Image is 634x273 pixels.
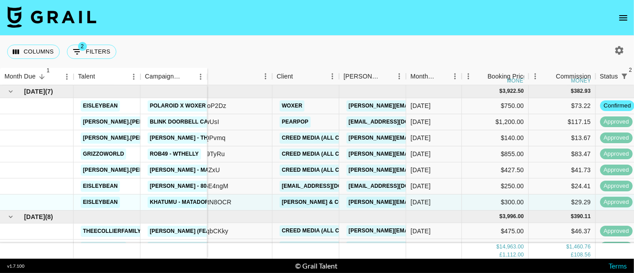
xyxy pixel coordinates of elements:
div: 1,112.00 [502,251,524,258]
span: approved [600,134,633,142]
a: [PERSON_NAME].[PERSON_NAME] [81,116,178,128]
div: $427.50 [462,162,529,178]
img: Grail Talent [7,6,96,28]
div: $855.00 [462,146,529,162]
div: 382.93 [574,87,591,95]
span: 1 [44,66,53,75]
div: $902.00 [462,239,529,255]
a: Terms [609,261,627,270]
div: Sep '25 [411,165,431,174]
div: £ [571,251,574,258]
div: Campaign (Type) [140,68,207,85]
button: Sort [543,70,556,83]
span: ( 7 ) [45,87,53,96]
a: [PERSON_NAME][EMAIL_ADDRESS][DOMAIN_NAME] [346,149,492,160]
span: [DATE] [24,212,45,221]
div: Airtable ID [161,68,272,85]
div: $ [571,213,574,220]
a: [EMAIL_ADDRESS][DOMAIN_NAME] [346,116,446,128]
div: $73.22 [529,98,596,114]
div: $140.00 [462,130,529,146]
button: Sort [380,70,393,83]
div: Sep '25 [411,198,431,207]
div: $41.73 [529,162,596,178]
div: money [571,78,591,83]
button: Menu [529,70,542,83]
a: Creed Media (All Campaigns) [280,225,372,236]
a: eisleybean [81,100,120,112]
a: [PERSON_NAME][EMAIL_ADDRESS][DOMAIN_NAME] [346,197,492,208]
button: open drawer [614,9,632,27]
div: Client [272,68,339,85]
span: approved [600,227,633,236]
div: Talent [78,68,95,85]
span: [DATE] [24,87,45,96]
div: $83.47 [529,146,596,162]
div: $ [499,213,502,220]
button: Menu [60,70,74,83]
button: Sort [95,70,107,83]
div: [PERSON_NAME] [344,68,380,85]
a: [EMAIL_ADDRESS][DOMAIN_NAME] [280,181,379,192]
button: Menu [449,70,462,83]
div: $300.00 [462,194,529,211]
button: Menu [194,70,207,83]
div: 3,922.50 [502,87,524,95]
span: ( 8 ) [45,212,53,221]
div: $ [566,243,569,251]
button: Sort [436,70,449,83]
button: Menu [127,70,140,83]
a: Polaroid X Woxer Campaign [148,100,239,112]
div: Talent [74,68,140,85]
div: $1,200.00 [462,114,529,130]
button: Menu [462,70,475,83]
button: hide children [4,211,17,223]
div: Campaign (Type) [145,68,181,85]
span: approved [600,182,633,190]
div: $ [571,87,574,95]
a: Khatumu - matador [148,197,211,208]
div: $475.00 [462,223,529,239]
div: v 1.7.100 [7,263,25,269]
a: ROB49 - WTHELLY [148,149,201,160]
span: approved [600,166,633,174]
a: [PERSON_NAME] & Co LLC [280,197,357,208]
a: [PERSON_NAME].[PERSON_NAME] [81,165,178,176]
div: Commission [556,68,591,85]
div: $750.00 [462,98,529,114]
div: Month Due [411,68,436,85]
div: 1,460.76 [569,243,591,251]
a: eisleybean [81,181,120,192]
a: Russ - Pent Up in a Penthouse [148,242,243,253]
a: Creed Media (All Campaigns) [280,132,372,144]
a: [PERSON_NAME] (feat. [PERSON_NAME]) - [GEOGRAPHIC_DATA] [148,226,329,237]
a: Pearpop [280,116,311,128]
a: [EMAIL_ADDRESS][DOMAIN_NAME] [346,181,446,192]
div: money [507,78,527,83]
a: [PERSON_NAME][EMAIL_ADDRESS][DOMAIN_NAME] [346,225,492,236]
div: 390.11 [574,213,591,220]
a: theecollierfamily [81,226,143,237]
button: Show filters [67,45,116,59]
a: [PERSON_NAME][EMAIL_ADDRESS][DOMAIN_NAME] [346,165,492,176]
button: Show filters [618,70,630,83]
button: Sort [36,70,48,83]
span: approved [600,198,633,207]
a: Woxer [280,100,305,112]
a: Creed Media (All Campaigns) [280,149,372,160]
a: grizzoworld [81,242,126,253]
div: Aug '25 [411,227,431,236]
button: Menu [326,70,339,83]
button: Sort [195,70,208,83]
a: [PERSON_NAME][EMAIL_ADDRESS][DOMAIN_NAME] [346,132,492,144]
div: Sep '25 [411,149,431,158]
div: 2 active filters [618,70,630,83]
div: Sep '25 [411,133,431,142]
a: [PERSON_NAME] - Make a Baby [148,165,241,176]
div: Month Due [4,68,36,85]
a: Blink Doorbell Campaign [148,116,231,128]
div: £ [499,251,502,258]
a: eisleybean [81,197,120,208]
div: 3,996.00 [502,213,524,220]
a: Creed Media (All Campaigns) [280,241,372,252]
